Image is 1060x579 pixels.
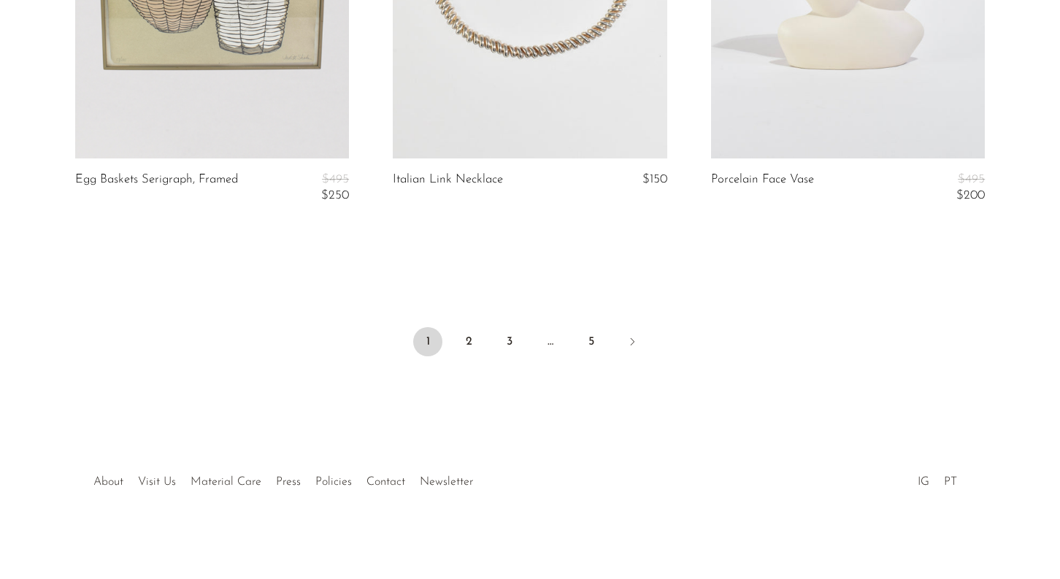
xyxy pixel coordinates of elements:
[322,173,349,185] span: $495
[536,327,565,356] span: …
[454,327,483,356] a: 2
[956,189,985,202] span: $200
[276,476,301,488] a: Press
[495,327,524,356] a: 3
[618,327,647,359] a: Next
[366,476,405,488] a: Contact
[315,476,352,488] a: Policies
[918,476,929,488] a: IG
[413,327,442,356] span: 1
[93,476,123,488] a: About
[711,173,814,203] a: Porcelain Face Vase
[577,327,606,356] a: 5
[910,464,964,492] ul: Social Medias
[86,464,480,492] ul: Quick links
[75,173,238,203] a: Egg Baskets Serigraph, Framed
[191,476,261,488] a: Material Care
[321,189,349,202] span: $250
[958,173,985,185] span: $495
[642,173,667,185] span: $150
[138,476,176,488] a: Visit Us
[393,173,503,186] a: Italian Link Necklace
[944,476,957,488] a: PT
